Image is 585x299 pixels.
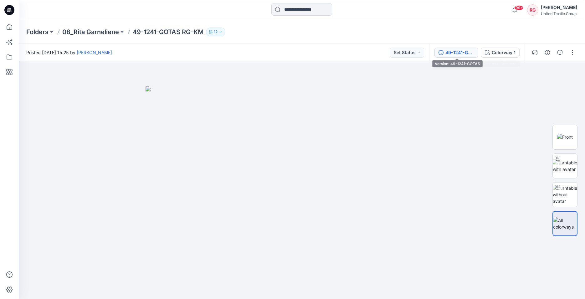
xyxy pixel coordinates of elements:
[527,4,538,16] div: RG
[206,28,225,36] button: 12
[557,134,573,140] img: Front
[445,49,474,56] div: 49-1241-GOTAS
[214,28,218,35] p: 12
[514,5,524,10] span: 99+
[553,159,577,173] img: Turntable with avatar
[133,28,203,36] p: 49-1241-GOTAS RG-KM
[26,49,112,56] span: Posted [DATE] 15:25 by
[434,48,478,58] button: 49-1241-GOTAS
[541,11,577,16] div: United Textile Group
[26,28,49,36] a: Folders
[481,48,520,58] button: Colorway 1
[492,49,516,56] div: Colorway 1
[553,185,577,204] img: Turntable without avatar
[541,4,577,11] div: [PERSON_NAME]
[62,28,119,36] a: 08_Rita Garneliene
[542,48,552,58] button: Details
[553,217,577,230] img: All colorways
[77,50,112,55] a: [PERSON_NAME]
